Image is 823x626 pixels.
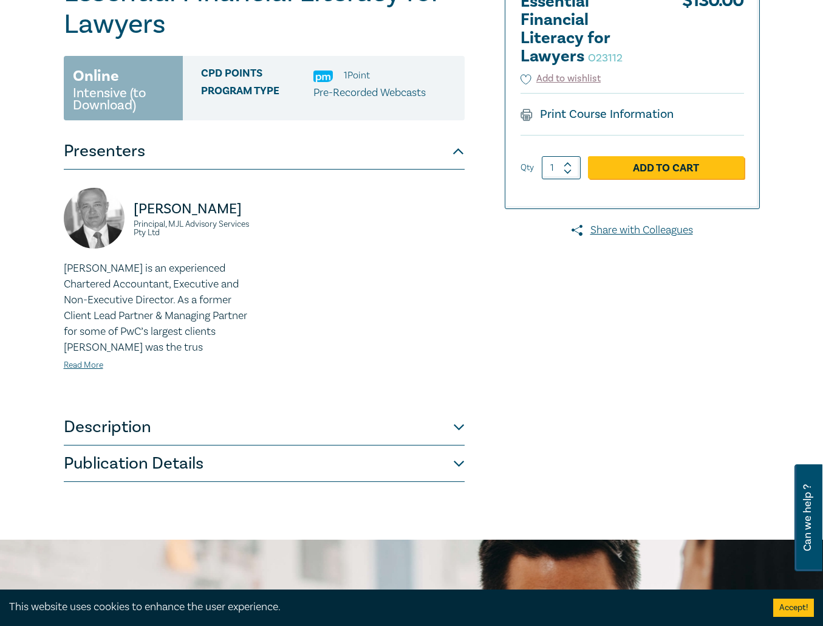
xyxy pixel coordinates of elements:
span: Can we help ? [802,472,813,564]
img: Practice Management & Business Skills [313,71,333,82]
a: Share with Colleagues [505,222,760,238]
small: Intensive (to Download) [73,87,174,111]
img: https://s3.ap-southeast-2.amazonaws.com/leo-cussen-store-production-content/Contacts/Mark%20J.%20... [64,188,125,249]
small: Principal, MJL Advisory Services Pty Ltd [134,220,257,237]
p: Pre-Recorded Webcasts [313,85,426,101]
button: Description [64,409,465,445]
li: 1 Point [344,67,370,83]
a: Read More [64,360,103,371]
label: Qty [521,161,534,174]
button: Publication Details [64,445,465,482]
div: This website uses cookies to enhance the user experience. [9,599,755,615]
small: O23112 [588,51,623,65]
span: Program type [201,85,313,101]
button: Presenters [64,133,465,170]
button: Add to wishlist [521,72,601,86]
button: Accept cookies [773,599,814,617]
a: Add to Cart [588,156,744,179]
input: 1 [542,156,581,179]
span: CPD Points [201,67,313,83]
h3: Online [73,65,119,87]
a: Print Course Information [521,106,674,122]
p: [PERSON_NAME] [134,199,257,219]
p: [PERSON_NAME] is an experienced Chartered Accountant, Executive and Non-Executive Director. As a ... [64,261,257,356]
